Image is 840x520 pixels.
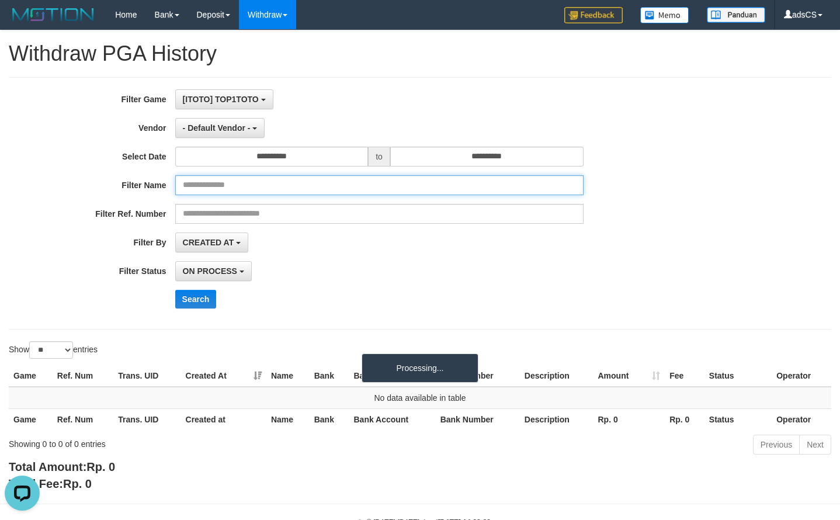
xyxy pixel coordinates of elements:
[9,477,92,490] b: Total Fee:
[181,408,266,430] th: Created at
[520,365,593,387] th: Description
[704,408,772,430] th: Status
[9,408,53,430] th: Game
[9,42,831,65] h1: Withdraw PGA History
[753,435,800,455] a: Previous
[113,408,181,430] th: Trans. UID
[593,365,665,387] th: Amount: activate to sort column ascending
[310,408,349,430] th: Bank
[53,365,113,387] th: Ref. Num
[266,408,310,430] th: Name
[564,7,623,23] img: Feedback.jpg
[704,365,772,387] th: Status
[266,365,310,387] th: Name
[9,365,53,387] th: Game
[175,89,273,109] button: [ITOTO] TOP1TOTO
[175,290,217,308] button: Search
[772,365,831,387] th: Operator
[175,233,249,252] button: CREATED AT
[5,5,40,40] button: Open LiveChat chat widget
[63,477,92,490] span: Rp. 0
[53,408,113,430] th: Ref. Num
[368,147,390,167] span: to
[799,435,831,455] a: Next
[349,365,435,387] th: Bank Account
[183,95,259,104] span: [ITOTO] TOP1TOTO
[86,460,115,473] span: Rp. 0
[9,434,341,450] div: Showing 0 to 0 of 0 entries
[175,118,265,138] button: - Default Vendor -
[593,408,665,430] th: Rp. 0
[436,408,520,430] th: Bank Number
[9,6,98,23] img: MOTION_logo.png
[113,365,181,387] th: Trans. UID
[9,387,831,409] td: No data available in table
[183,266,237,276] span: ON PROCESS
[29,341,73,359] select: Showentries
[772,408,831,430] th: Operator
[183,238,234,247] span: CREATED AT
[183,123,251,133] span: - Default Vendor -
[181,365,266,387] th: Created At: activate to sort column ascending
[9,341,98,359] label: Show entries
[362,353,478,383] div: Processing...
[640,7,689,23] img: Button%20Memo.svg
[349,408,435,430] th: Bank Account
[9,460,115,473] b: Total Amount:
[665,365,704,387] th: Fee
[175,261,252,281] button: ON PROCESS
[310,365,349,387] th: Bank
[665,408,704,430] th: Rp. 0
[707,7,765,23] img: panduan.png
[520,408,593,430] th: Description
